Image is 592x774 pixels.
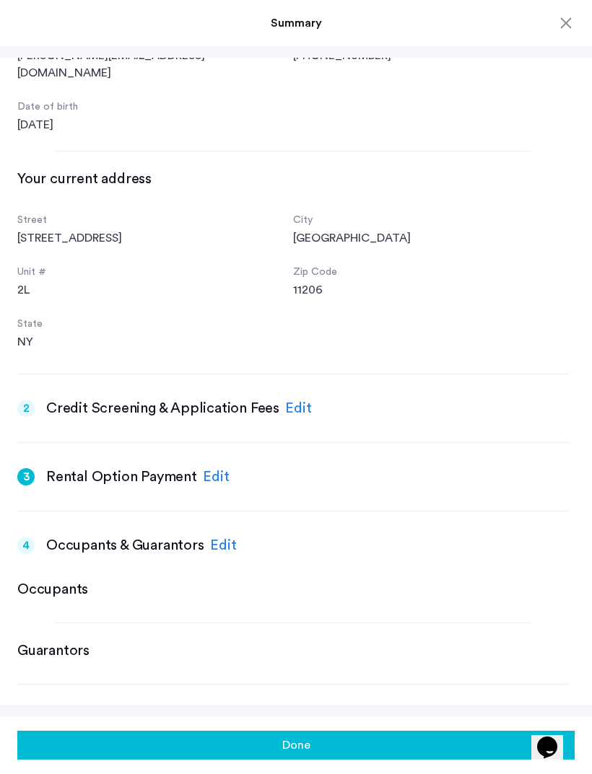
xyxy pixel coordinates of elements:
button: Done [17,731,575,760]
h3: Guarantors [17,641,90,661]
div: 11206 [293,281,569,299]
div: [PERSON_NAME][EMAIL_ADDRESS][DOMAIN_NAME] [17,47,293,82]
h3: Occupants & Guarantors [46,535,204,555]
div: Edit [210,535,237,556]
div: Edit [285,397,312,419]
div: [DATE] [17,116,293,133]
h3: Occupants [17,579,88,599]
div: Zip Code [293,264,569,281]
div: 2L [17,281,293,299]
h3: Summary [17,14,575,32]
div: Date of birth [17,99,293,116]
div: City [293,212,569,229]
div: [STREET_ADDRESS] [17,229,293,247]
div: Unit # [17,264,293,281]
h3: Your current address [17,169,152,189]
div: Edit [203,466,230,488]
div: [GEOGRAPHIC_DATA] [293,229,569,247]
h3: Rental Option Payment [46,467,197,487]
div: 4 [17,537,35,554]
h3: Credit Screening & Application Fees [46,398,279,418]
iframe: chat widget [531,716,578,760]
div: State [17,316,293,333]
div: NY [17,333,293,351]
div: 2 [17,400,35,417]
div: 3 [17,468,35,485]
div: Street [17,212,293,229]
